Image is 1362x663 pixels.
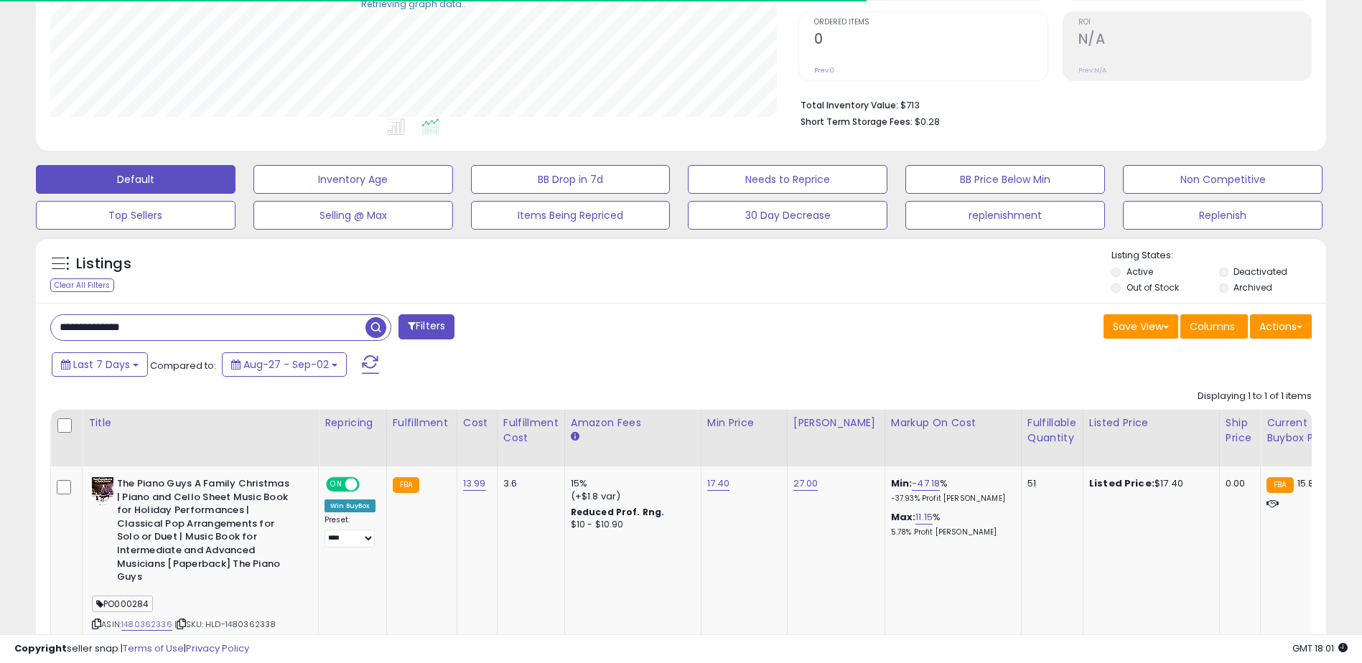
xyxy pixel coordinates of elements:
[1233,265,1287,278] label: Deactivated
[1111,249,1326,263] p: Listing States:
[1089,477,1208,490] div: $17.40
[327,479,345,491] span: ON
[398,314,454,339] button: Filters
[503,477,554,490] div: 3.6
[905,201,1105,230] button: replenishment
[1180,314,1248,339] button: Columns
[1078,66,1106,75] small: Prev: N/A
[885,410,1021,466] th: The percentage added to the cost of goods (COGS) that forms the calculator for Min & Max prices.
[88,415,312,431] div: Title
[1198,390,1312,403] div: Displaying 1 to 1 of 1 items
[36,165,235,194] button: Default
[463,476,486,491] a: 13.99
[471,201,671,230] button: Items Being Repriced
[253,165,453,194] button: Inventory Age
[1027,477,1072,490] div: 51
[14,641,67,655] strong: Copyright
[891,477,1010,504] div: %
[801,95,1301,113] li: $713
[1250,314,1312,339] button: Actions
[243,357,329,372] span: Aug-27 - Sep-02
[393,477,419,493] small: FBA
[325,499,376,512] div: Win BuyBox
[891,415,1015,431] div: Markup on Cost
[793,415,879,431] div: [PERSON_NAME]
[117,477,291,588] b: The Piano Guys A Family Christmas | Piano and Cello Sheet Music Book for Holiday Performances | C...
[463,415,491,431] div: Cost
[1297,476,1315,490] span: 15.8
[571,415,695,431] div: Amazon Fees
[1127,265,1153,278] label: Active
[1292,641,1348,655] span: 2025-09-10 18:01 GMT
[1078,19,1311,27] span: ROI
[571,490,690,503] div: (+$1.8 var)
[121,619,172,631] a: 1480362336
[1233,281,1272,293] label: Archived
[915,115,940,128] span: $0.28
[814,66,834,75] small: Prev: 0
[92,596,153,612] span: PO000284
[1104,314,1178,339] button: Save View
[325,415,381,431] div: Repricing
[1226,415,1254,446] div: Ship Price
[393,415,451,431] div: Fulfillment
[222,352,347,377] button: Aug-27 - Sep-02
[503,415,559,446] div: Fulfillment Cost
[1127,281,1179,293] label: Out of Stock
[814,19,1047,27] span: Ordered Items
[36,201,235,230] button: Top Sellers
[891,510,916,524] b: Max:
[891,527,1010,537] p: 5.78% Profit [PERSON_NAME]
[1078,31,1311,50] h2: N/A
[905,165,1105,194] button: BB Price Below Min
[1267,477,1293,493] small: FBA
[793,476,818,491] a: 27.00
[123,641,184,655] a: Terms of Use
[1123,201,1323,230] button: Replenish
[1267,415,1340,446] div: Current Buybox Price
[1089,415,1213,431] div: Listed Price
[801,99,898,111] b: Total Inventory Value:
[814,31,1047,50] h2: 0
[915,510,933,525] a: 11.15
[891,476,913,490] b: Min:
[571,506,665,518] b: Reduced Prof. Rng.
[14,642,249,656] div: seller snap | |
[891,511,1010,537] div: %
[50,278,114,292] div: Clear All Filters
[150,359,216,372] span: Compared to:
[1123,165,1323,194] button: Non Competitive
[688,201,887,230] button: 30 Day Decrease
[1190,319,1235,334] span: Columns
[688,165,887,194] button: Needs to Reprice
[253,201,453,230] button: Selling @ Max
[186,641,249,655] a: Privacy Policy
[891,494,1010,504] p: -37.93% Profit [PERSON_NAME]
[1027,415,1077,446] div: Fulfillable Quantity
[73,357,130,372] span: Last 7 Days
[92,477,113,506] img: 41QpVRMEc6L._SL40_.jpg
[358,479,381,491] span: OFF
[801,116,913,128] b: Short Term Storage Fees:
[707,476,730,491] a: 17.40
[707,415,781,431] div: Min Price
[1226,477,1249,490] div: 0.00
[471,165,671,194] button: BB Drop in 7d
[174,619,276,630] span: | SKU: HLD-1480362338
[912,476,940,491] a: -47.18
[571,477,690,490] div: 15%
[325,515,376,547] div: Preset:
[1089,476,1155,490] b: Listed Price:
[571,519,690,531] div: $10 - $10.90
[571,431,579,443] small: Amazon Fees.
[76,254,131,274] h5: Listings
[52,352,148,377] button: Last 7 Days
